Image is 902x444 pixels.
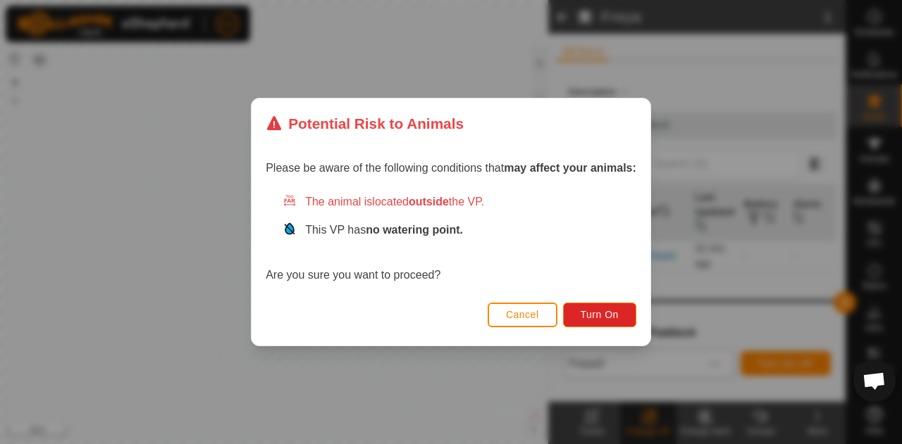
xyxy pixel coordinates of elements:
strong: outside [409,196,449,208]
div: Are you sure you want to proceed? [266,194,636,284]
span: Please be aware of the following conditions that [266,162,636,174]
div: The animal is [283,194,636,210]
a: Open chat [853,360,896,402]
strong: may affect your animals: [504,162,636,174]
span: Cancel [506,309,539,320]
button: Cancel [488,303,557,327]
span: located the VP. [372,196,484,208]
span: This VP has [305,224,463,236]
span: Turn On [581,309,619,320]
strong: no watering point. [366,224,463,236]
div: Potential Risk to Animals [266,113,464,134]
button: Turn On [563,303,636,327]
